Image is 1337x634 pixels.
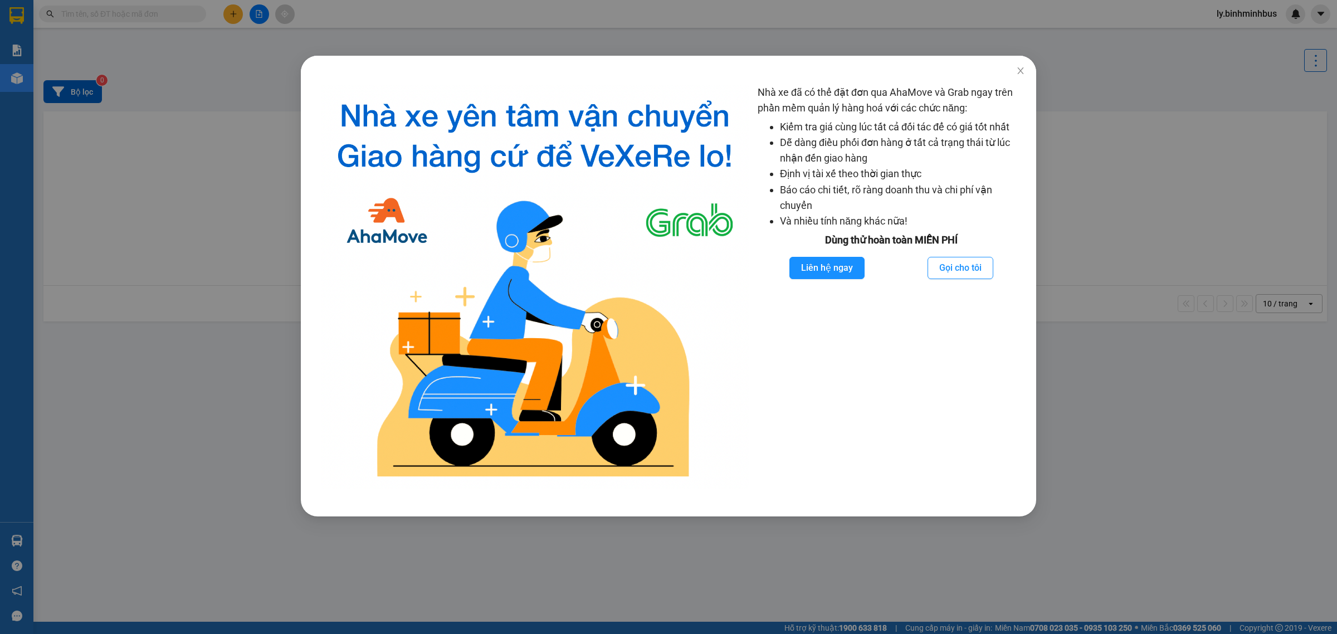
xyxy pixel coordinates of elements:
[1016,66,1025,75] span: close
[780,135,1025,167] li: Dễ dàng điều phối đơn hàng ở tất cả trạng thái từ lúc nhận đến giao hàng
[780,182,1025,214] li: Báo cáo chi tiết, rõ ràng doanh thu và chi phí vận chuyển
[801,261,853,275] span: Liên hệ ngay
[780,119,1025,135] li: Kiểm tra giá cùng lúc tất cả đối tác để có giá tốt nhất
[758,85,1025,489] div: Nhà xe đã có thể đặt đơn qua AhaMove và Grab ngay trên phần mềm quản lý hàng hoá với các chức năng:
[780,213,1025,229] li: Và nhiều tính năng khác nữa!
[758,232,1025,248] div: Dùng thử hoàn toàn MIỄN PHÍ
[1005,56,1036,87] button: Close
[939,261,982,275] span: Gọi cho tôi
[928,257,993,279] button: Gọi cho tôi
[321,85,749,489] img: logo
[780,166,1025,182] li: Định vị tài xế theo thời gian thực
[789,257,865,279] button: Liên hệ ngay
